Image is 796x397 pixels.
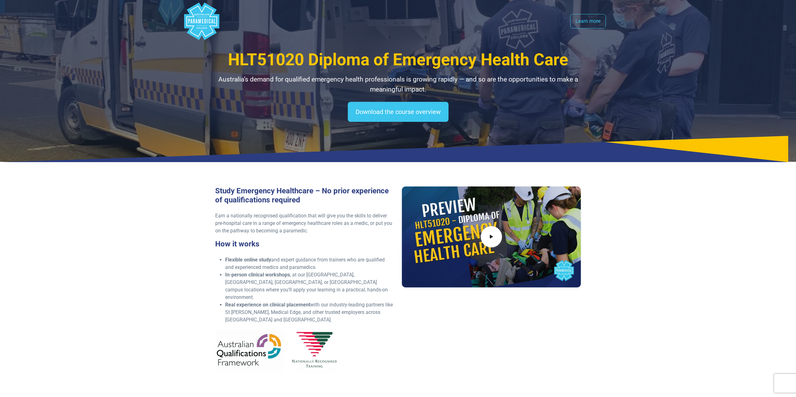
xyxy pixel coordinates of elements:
strong: Flexible online study [225,257,271,263]
a: Download the course overview [348,102,449,122]
div: Australian Paramedical College [183,2,221,40]
li: , at our [GEOGRAPHIC_DATA], [GEOGRAPHIC_DATA], [GEOGRAPHIC_DATA], or [GEOGRAPHIC_DATA] campus loc... [225,271,394,301]
h3: Study Emergency Healthcare – No prior experience of qualifications required [215,186,394,205]
p: Earn a nationally recognised qualification that will give you the skills to deliver pre-hospital ... [215,212,394,235]
li: and expert guidance from trainers who are qualified and experienced medics and paramedics. [225,256,394,271]
li: with our industry-leading partners like St [PERSON_NAME], Medical Edge, and other trusted employe... [225,301,394,324]
p: Australia’s demand for qualified emergency health professionals is growing rapidly — and so are t... [215,75,581,94]
span: HLT51020 Diploma of Emergency Health Care [228,50,568,69]
h3: How it works [215,240,394,249]
strong: Real experience on clinical placement [225,302,310,308]
strong: In-person clinical workshops [225,272,290,278]
a: Learn more [570,14,606,28]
